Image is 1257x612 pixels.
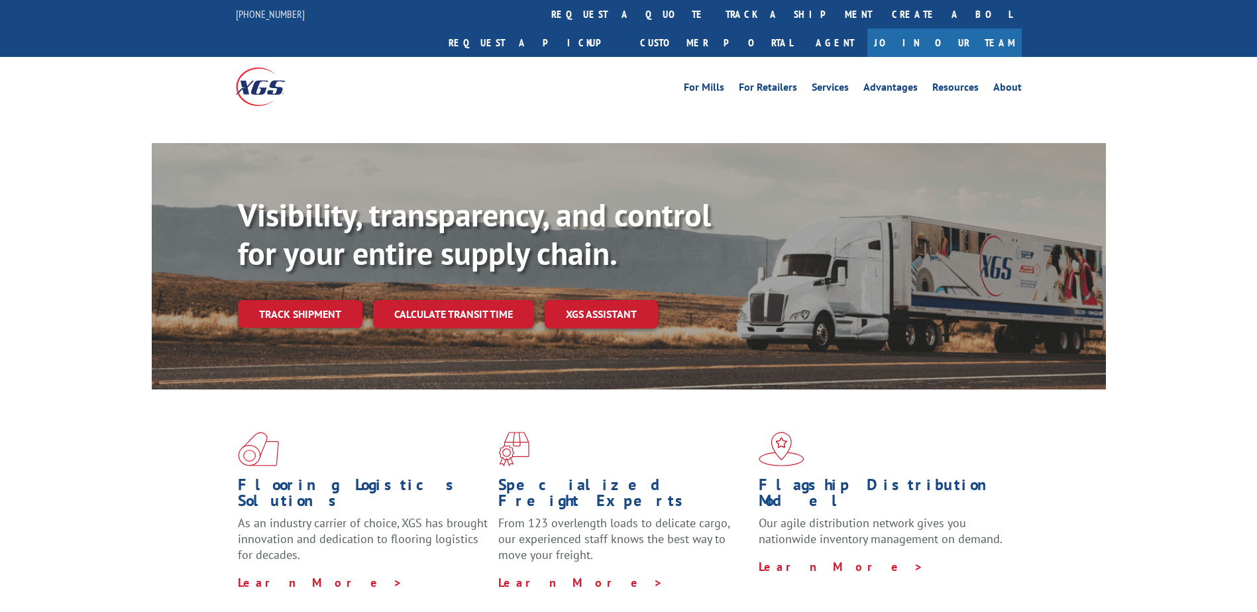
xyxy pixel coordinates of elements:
[993,82,1022,97] a: About
[759,559,924,574] a: Learn More >
[238,515,488,562] span: As an industry carrier of choice, XGS has brought innovation and dedication to flooring logistics...
[759,477,1009,515] h1: Flagship Distribution Model
[867,28,1022,57] a: Join Our Team
[498,432,529,466] img: xgs-icon-focused-on-flooring-red
[238,300,362,328] a: Track shipment
[238,432,279,466] img: xgs-icon-total-supply-chain-intelligence-red
[373,300,534,329] a: Calculate transit time
[684,82,724,97] a: For Mills
[802,28,867,57] a: Agent
[863,82,918,97] a: Advantages
[739,82,797,97] a: For Retailers
[812,82,849,97] a: Services
[759,432,804,466] img: xgs-icon-flagship-distribution-model-red
[759,515,1003,546] span: Our agile distribution network gives you nationwide inventory management on demand.
[238,575,403,590] a: Learn More >
[498,515,749,574] p: From 123 overlength loads to delicate cargo, our experienced staff knows the best way to move you...
[545,300,658,329] a: XGS ASSISTANT
[630,28,802,57] a: Customer Portal
[498,575,663,590] a: Learn More >
[498,477,749,515] h1: Specialized Freight Experts
[932,82,979,97] a: Resources
[236,7,305,21] a: [PHONE_NUMBER]
[439,28,630,57] a: Request a pickup
[238,194,711,274] b: Visibility, transparency, and control for your entire supply chain.
[238,477,488,515] h1: Flooring Logistics Solutions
